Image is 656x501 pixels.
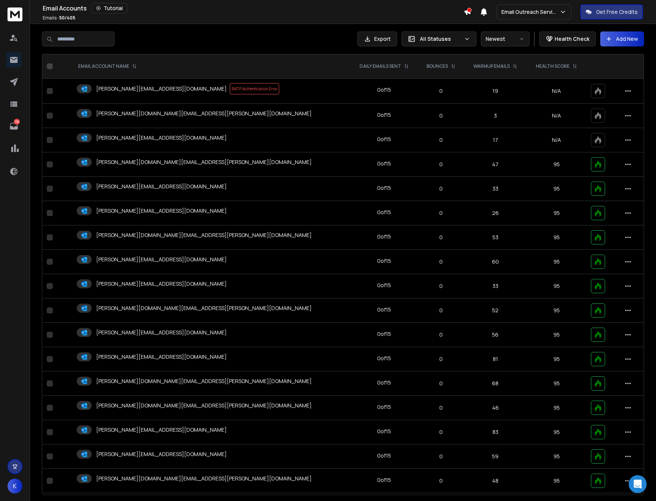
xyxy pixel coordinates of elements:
[423,234,460,241] p: 0
[377,209,391,216] div: 0 of 15
[527,469,587,493] td: 95
[96,280,227,288] p: [PERSON_NAME][EMAIL_ADDRESS][DOMAIN_NAME]
[6,119,21,134] a: 732
[629,475,647,493] div: Open Intercom Messenger
[423,331,460,338] p: 0
[423,136,460,144] p: 0
[527,420,587,444] td: 95
[377,257,391,265] div: 0 of 15
[531,87,582,95] p: N/A
[464,201,527,225] td: 26
[423,477,460,485] p: 0
[59,15,75,21] span: 50 / 405
[377,136,391,143] div: 0 of 15
[96,85,227,92] p: [PERSON_NAME][EMAIL_ADDRESS][DOMAIN_NAME]
[360,63,401,69] p: DAILY EMAILS SENT
[423,185,460,192] p: 0
[527,274,587,298] td: 95
[377,282,391,289] div: 0 of 15
[78,63,137,69] div: EMAIL ACCOUNT NAME
[464,225,527,250] td: 53
[423,209,460,217] p: 0
[464,371,527,396] td: 68
[527,323,587,347] td: 95
[600,31,644,46] button: Add New
[536,63,570,69] p: HEALTH SCORE
[377,428,391,435] div: 0 of 15
[531,136,582,144] p: N/A
[464,396,527,420] td: 46
[96,304,312,312] p: [PERSON_NAME][DOMAIN_NAME][EMAIL_ADDRESS][PERSON_NAME][DOMAIN_NAME]
[230,83,279,94] span: SMTP Authentication Error
[527,225,587,250] td: 95
[96,475,312,482] p: [PERSON_NAME][DOMAIN_NAME][EMAIL_ADDRESS][PERSON_NAME][DOMAIN_NAME]
[555,35,589,43] p: Health Check
[464,298,527,323] td: 52
[377,355,391,362] div: 0 of 15
[423,161,460,168] p: 0
[527,371,587,396] td: 95
[464,250,527,274] td: 60
[464,420,527,444] td: 83
[96,183,227,190] p: [PERSON_NAME][EMAIL_ADDRESS][DOMAIN_NAME]
[377,330,391,338] div: 0 of 15
[539,31,596,46] button: Health Check
[481,31,530,46] button: Newest
[527,298,587,323] td: 95
[527,347,587,371] td: 95
[357,31,397,46] button: Export
[473,63,510,69] p: WARMUP EMAILS
[423,87,460,95] p: 0
[7,479,22,494] button: K
[377,111,391,119] div: 0 of 15
[464,347,527,371] td: 81
[464,444,527,469] td: 59
[377,184,391,192] div: 0 of 15
[420,35,461,43] p: All Statuses
[96,207,227,215] p: [PERSON_NAME][EMAIL_ADDRESS][DOMAIN_NAME]
[96,377,312,385] p: [PERSON_NAME][DOMAIN_NAME][EMAIL_ADDRESS][PERSON_NAME][DOMAIN_NAME]
[527,177,587,201] td: 95
[96,402,312,409] p: [PERSON_NAME][DOMAIN_NAME][EMAIL_ADDRESS][PERSON_NAME][DOMAIN_NAME]
[501,8,559,16] p: Email Outreach Service
[596,8,638,16] p: Get Free Credits
[96,158,312,166] p: [PERSON_NAME][DOMAIN_NAME][EMAIL_ADDRESS][PERSON_NAME][DOMAIN_NAME]
[96,353,227,361] p: [PERSON_NAME][EMAIL_ADDRESS][DOMAIN_NAME]
[377,233,391,240] div: 0 of 15
[96,329,227,336] p: [PERSON_NAME][EMAIL_ADDRESS][DOMAIN_NAME]
[423,404,460,412] p: 0
[423,453,460,460] p: 0
[464,152,527,177] td: 47
[464,104,527,128] td: 3
[423,355,460,363] p: 0
[527,444,587,469] td: 95
[464,323,527,347] td: 56
[377,452,391,459] div: 0 of 15
[527,201,587,225] td: 95
[377,379,391,386] div: 0 of 15
[527,152,587,177] td: 95
[43,15,75,21] p: Emails :
[377,306,391,313] div: 0 of 15
[531,112,582,119] p: N/A
[96,110,312,117] p: [PERSON_NAME][DOMAIN_NAME][EMAIL_ADDRESS][PERSON_NAME][DOMAIN_NAME]
[423,428,460,436] p: 0
[14,119,20,125] p: 732
[580,4,643,19] button: Get Free Credits
[427,63,448,69] p: BOUNCES
[464,469,527,493] td: 48
[91,3,128,13] button: Tutorial
[464,79,527,104] td: 19
[464,128,527,152] td: 17
[96,134,227,142] p: [PERSON_NAME][EMAIL_ADDRESS][DOMAIN_NAME]
[423,282,460,290] p: 0
[423,307,460,314] p: 0
[377,86,391,94] div: 0 of 15
[377,403,391,411] div: 0 of 15
[464,177,527,201] td: 33
[43,3,464,13] div: Email Accounts
[527,250,587,274] td: 95
[377,476,391,484] div: 0 of 15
